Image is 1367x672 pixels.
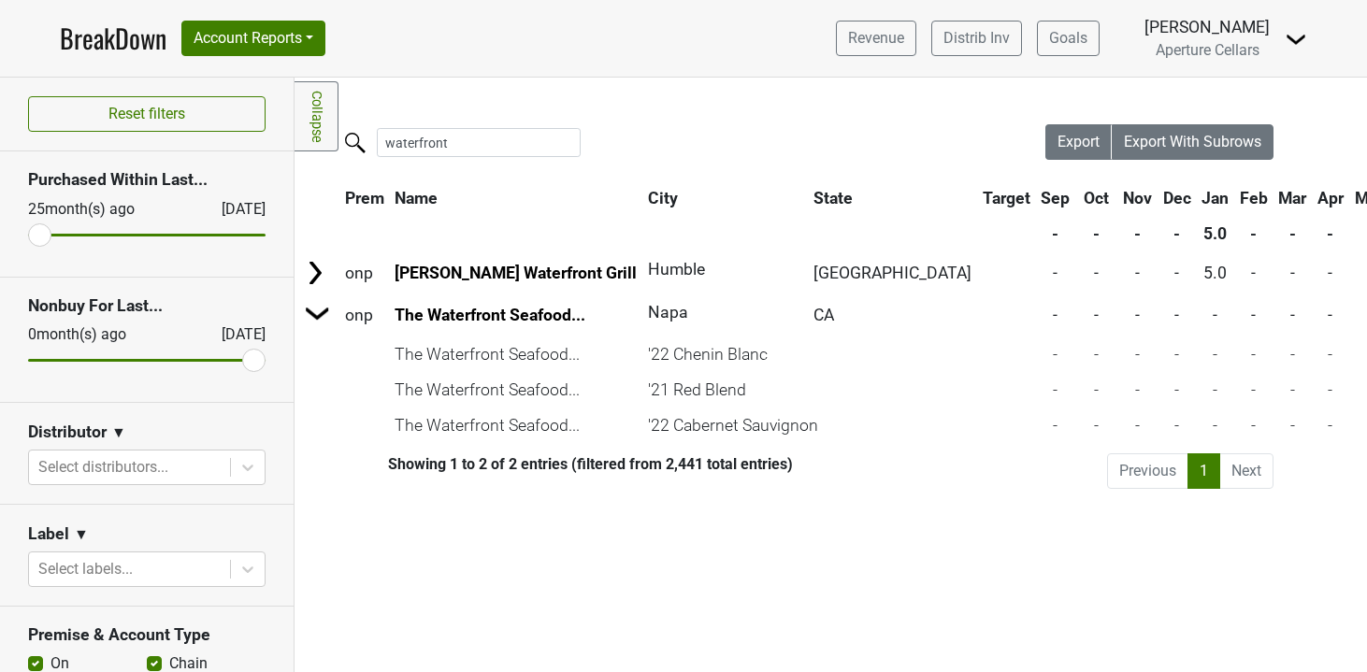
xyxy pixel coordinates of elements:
[1251,306,1256,324] span: -
[1174,306,1179,324] span: -
[28,296,266,316] h3: Nonbuy For Last...
[643,408,807,442] td: '22 Cabernet Sauvignon
[648,260,705,279] span: Humble
[28,625,266,645] h3: Premise & Account Type
[1328,306,1332,324] span: -
[1274,408,1312,442] td: -
[1313,408,1348,442] td: -
[1156,41,1259,59] span: Aperture Cellars
[643,181,798,215] th: City: activate to sort column ascending
[1118,373,1157,407] td: -
[181,21,325,56] button: Account Reports
[1235,181,1273,215] th: Feb: activate to sort column ascending
[295,455,793,473] div: Showing 1 to 2 of 2 entries (filtered from 2,441 total entries)
[1118,217,1157,250] th: -
[813,264,971,282] span: [GEOGRAPHIC_DATA]
[1135,306,1140,324] span: -
[1036,181,1074,215] th: Sep: activate to sort column ascending
[391,181,642,215] th: Name: activate to sort column ascending
[1118,181,1157,215] th: Nov: activate to sort column ascending
[1118,337,1157,371] td: -
[1285,28,1307,50] img: Dropdown Menu
[1045,124,1113,160] button: Export
[1118,408,1157,442] td: -
[1158,337,1196,371] td: -
[1313,181,1348,215] th: Apr: activate to sort column ascending
[1053,264,1058,282] span: -
[301,259,329,287] img: Arrow right
[340,295,389,336] td: onp
[648,303,688,322] span: Napa
[1290,264,1295,282] span: -
[340,181,389,215] th: Prem: activate to sort column ascending
[345,189,384,207] span: Prem
[1058,133,1100,150] span: Export
[1112,124,1273,160] button: Export With Subrows
[74,523,89,546] span: ▼
[978,181,1035,215] th: Target: activate to sort column ascending
[1124,133,1261,150] span: Export With Subrows
[1274,181,1312,215] th: Mar: activate to sort column ascending
[60,19,166,58] a: BreakDown
[391,408,642,442] td: The Waterfront Seafood...
[1197,217,1233,250] th: 5.0
[1053,306,1058,324] span: -
[391,373,642,407] td: The Waterfront Seafood...
[395,264,637,282] a: [PERSON_NAME] Waterfront Grill
[1274,337,1312,371] td: -
[1235,337,1273,371] td: -
[1313,373,1348,407] td: -
[205,323,266,346] div: [DATE]
[28,323,177,346] div: 0 month(s) ago
[1203,264,1227,282] span: 5.0
[1197,408,1233,442] td: -
[1313,337,1348,371] td: -
[1094,264,1099,282] span: -
[1158,408,1196,442] td: -
[1235,217,1273,250] th: -
[1158,217,1196,250] th: -
[28,198,177,221] div: 25 month(s) ago
[1094,306,1099,324] span: -
[304,299,332,327] img: Arrow right
[1144,15,1270,39] div: [PERSON_NAME]
[1076,217,1116,250] th: -
[1135,264,1140,282] span: -
[395,189,438,207] span: Name
[1187,453,1220,489] a: 1
[836,21,916,56] a: Revenue
[395,306,585,324] a: The Waterfront Seafood...
[340,252,389,293] td: onp
[1328,264,1332,282] span: -
[1037,21,1100,56] a: Goals
[1274,373,1312,407] td: -
[28,524,69,544] h3: Label
[1213,306,1217,324] span: -
[809,181,976,215] th: State: activate to sort column ascending
[1274,217,1312,250] th: -
[295,81,338,151] a: Collapse
[1158,181,1196,215] th: Dec: activate to sort column ascending
[1076,408,1116,442] td: -
[28,96,266,132] button: Reset filters
[1036,408,1074,442] td: -
[28,170,266,190] h3: Purchased Within Last...
[1036,337,1074,371] td: -
[1036,217,1074,250] th: -
[1313,217,1348,250] th: -
[1235,373,1273,407] td: -
[1197,181,1233,215] th: Jan: activate to sort column ascending
[1076,337,1116,371] td: -
[1197,337,1233,371] td: -
[1036,373,1074,407] td: -
[1197,373,1233,407] td: -
[1174,264,1179,282] span: -
[205,198,266,221] div: [DATE]
[1290,306,1295,324] span: -
[1158,373,1196,407] td: -
[1235,408,1273,442] td: -
[983,189,1030,207] span: Target
[643,337,807,371] td: '22 Chenin Blanc
[813,306,834,324] span: CA
[1251,264,1256,282] span: -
